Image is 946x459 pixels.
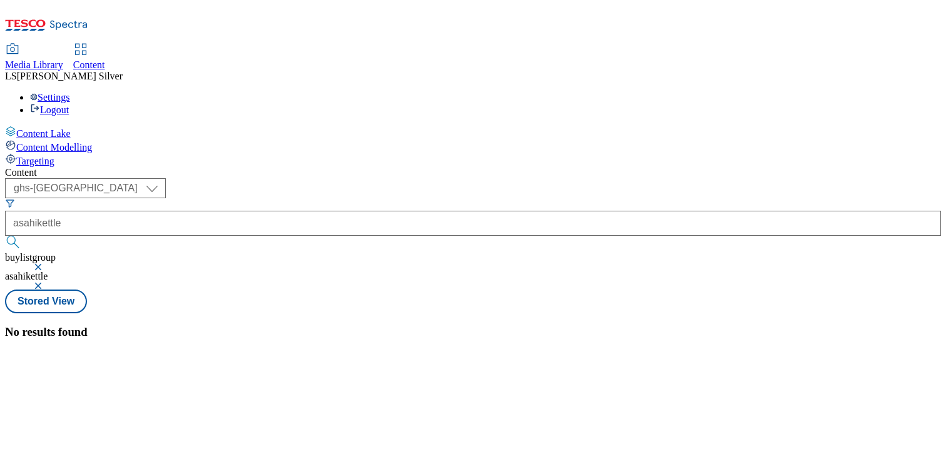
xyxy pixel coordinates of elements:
[5,139,941,153] a: Content Modelling
[5,252,56,263] span: buylistgroup
[30,92,70,103] a: Settings
[5,59,63,70] span: Media Library
[73,59,105,70] span: Content
[5,211,941,236] input: Search
[5,44,63,71] a: Media Library
[5,198,15,208] svg: Search Filters
[17,71,123,81] span: [PERSON_NAME] Silver
[5,271,48,281] span: asahikettle
[5,325,941,339] h3: No results found
[16,156,54,166] span: Targeting
[16,128,71,139] span: Content Lake
[5,290,87,313] button: Stored View
[5,126,941,139] a: Content Lake
[73,44,105,71] a: Content
[5,153,941,167] a: Targeting
[5,167,941,178] div: Content
[16,142,92,153] span: Content Modelling
[30,104,69,115] a: Logout
[5,71,17,81] span: LS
